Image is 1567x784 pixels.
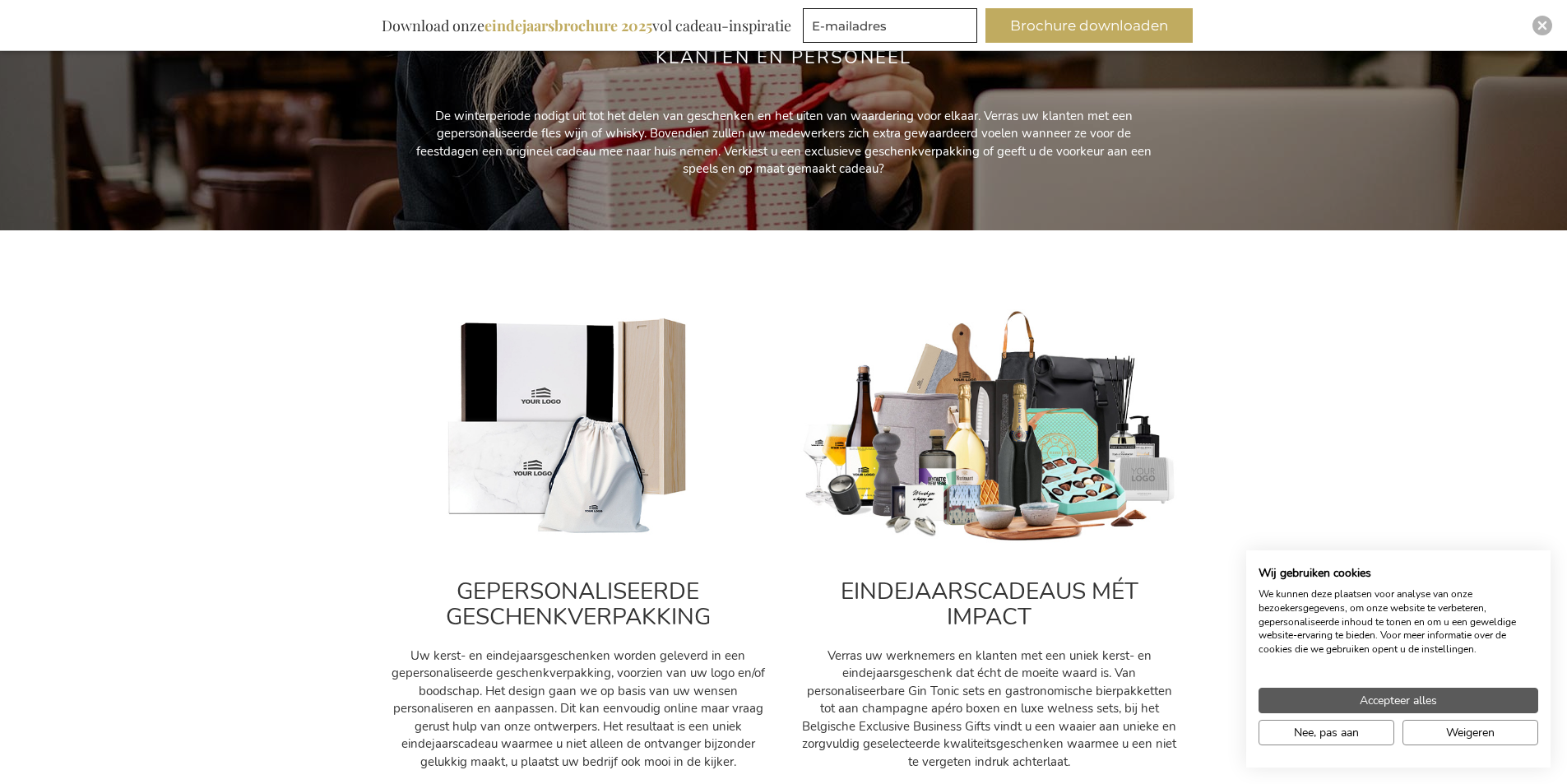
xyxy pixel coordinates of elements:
[389,309,767,545] img: Personalised_gifts
[800,647,1179,771] p: Verras uw werknemers en klanten met een uniek kerst- en eindejaarsgeschenk dat écht de moeite waa...
[985,8,1193,43] button: Brochure downloaden
[1446,724,1495,741] span: Weigeren
[389,579,767,630] h2: GEPERSONALISEERDE GESCHENKVERPAKKING
[475,8,1092,68] h2: Het einde van het jaar is het perfecte tijdstip om een origineel eindejaarsgeschenk te geven aan ...
[800,309,1179,545] img: cadeau_personeel_medewerkers-kerst_1
[389,647,767,771] p: Uw kerst- en eindejaarsgeschenken worden geleverd in een gepersonaliseerde geschenkverpakking, vo...
[803,8,982,48] form: marketing offers and promotions
[1259,566,1538,581] h2: Wij gebruiken cookies
[414,108,1154,179] p: De winterperiode nodigt uit tot het delen van geschenken en het uiten van waardering voor elkaar....
[374,8,799,43] div: Download onze vol cadeau-inspiratie
[484,16,652,35] b: eindejaarsbrochure 2025
[1259,587,1538,656] p: We kunnen deze plaatsen voor analyse van onze bezoekersgegevens, om onze website te verbeteren, g...
[1532,16,1552,35] div: Close
[1537,21,1547,30] img: Close
[1360,692,1437,709] span: Accepteer alles
[1294,724,1359,741] span: Nee, pas aan
[1259,688,1538,713] button: Accepteer alle cookies
[803,8,977,43] input: E-mailadres
[800,579,1179,630] h2: EINDEJAARSCADEAUS MÉT IMPACT
[1402,720,1538,745] button: Alle cookies weigeren
[1259,720,1394,745] button: Pas cookie voorkeuren aan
